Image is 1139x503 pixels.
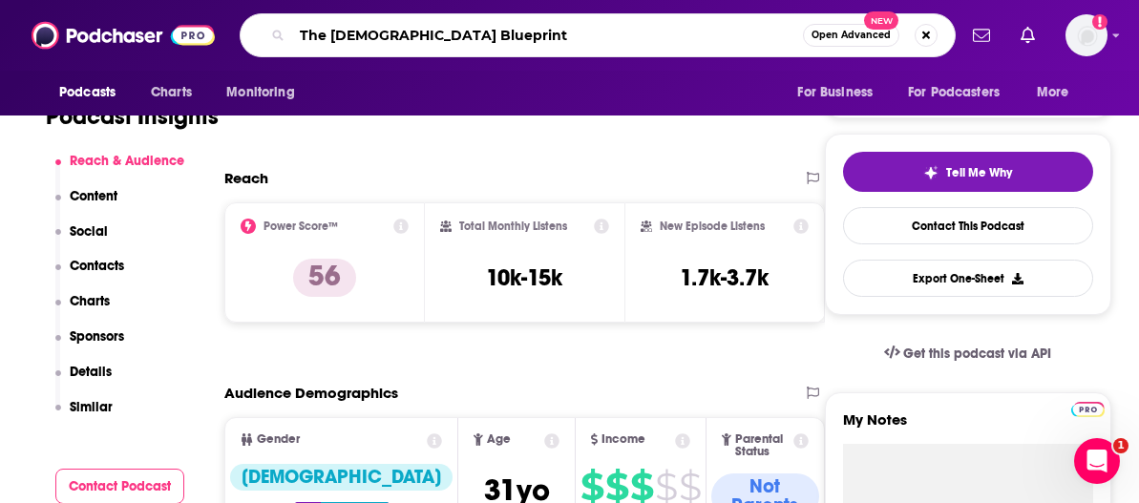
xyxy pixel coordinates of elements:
[735,433,790,458] span: Parental Status
[55,364,113,399] button: Details
[843,410,1093,444] label: My Notes
[226,79,294,106] span: Monitoring
[903,346,1051,362] span: Get this podcast via API
[843,152,1093,192] button: tell me why sparkleTell Me Why
[55,399,114,434] button: Similar
[264,220,338,233] h2: Power Score™
[151,79,192,106] span: Charts
[213,74,319,111] button: open menu
[46,74,140,111] button: open menu
[486,263,562,292] h3: 10k-15k
[138,74,203,111] a: Charts
[1065,14,1107,56] span: Logged in as KTMSseat4
[864,11,898,30] span: New
[70,258,124,274] p: Contacts
[1023,74,1093,111] button: open menu
[655,472,677,502] span: $
[843,207,1093,244] a: Contact This Podcast
[630,472,653,502] span: $
[601,433,645,446] span: Income
[240,13,956,57] div: Search podcasts, credits, & more...
[1071,399,1105,417] a: Pro website
[230,464,453,491] div: [DEMOGRAPHIC_DATA]
[797,79,873,106] span: For Business
[1065,14,1107,56] img: User Profile
[1013,19,1043,52] a: Show notifications dropdown
[784,74,896,111] button: open menu
[1065,14,1107,56] button: Show profile menu
[946,165,1012,180] span: Tell Me Why
[605,472,628,502] span: $
[70,328,124,345] p: Sponsors
[803,24,899,47] button: Open AdvancedNew
[1113,438,1128,453] span: 1
[1037,79,1069,106] span: More
[55,328,125,364] button: Sponsors
[70,223,108,240] p: Social
[55,223,109,259] button: Social
[679,472,701,502] span: $
[59,79,116,106] span: Podcasts
[70,364,112,380] p: Details
[1074,438,1120,484] iframe: Intercom live chat
[70,188,117,204] p: Content
[55,293,111,328] button: Charts
[680,263,769,292] h3: 1.7k-3.7k
[487,433,511,446] span: Age
[46,102,219,131] h1: Podcast Insights
[70,153,184,169] p: Reach & Audience
[660,220,765,233] h2: New Episode Listens
[55,258,125,293] button: Contacts
[70,293,110,309] p: Charts
[257,433,300,446] span: Gender
[1071,402,1105,417] img: Podchaser Pro
[923,165,939,180] img: tell me why sparkle
[965,19,998,52] a: Show notifications dropdown
[55,153,185,188] button: Reach & Audience
[896,74,1027,111] button: open menu
[580,472,603,502] span: $
[843,260,1093,297] button: Export One-Sheet
[908,79,1000,106] span: For Podcasters
[224,169,268,187] h2: Reach
[1092,14,1107,30] svg: Add a profile image
[812,31,891,40] span: Open Advanced
[70,399,113,415] p: Similar
[32,17,215,53] img: Podchaser - Follow, Share and Rate Podcasts
[292,20,803,51] input: Search podcasts, credits, & more...
[55,188,118,223] button: Content
[869,330,1067,377] a: Get this podcast via API
[459,220,567,233] h2: Total Monthly Listens
[224,384,398,402] h2: Audience Demographics
[293,259,356,297] p: 56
